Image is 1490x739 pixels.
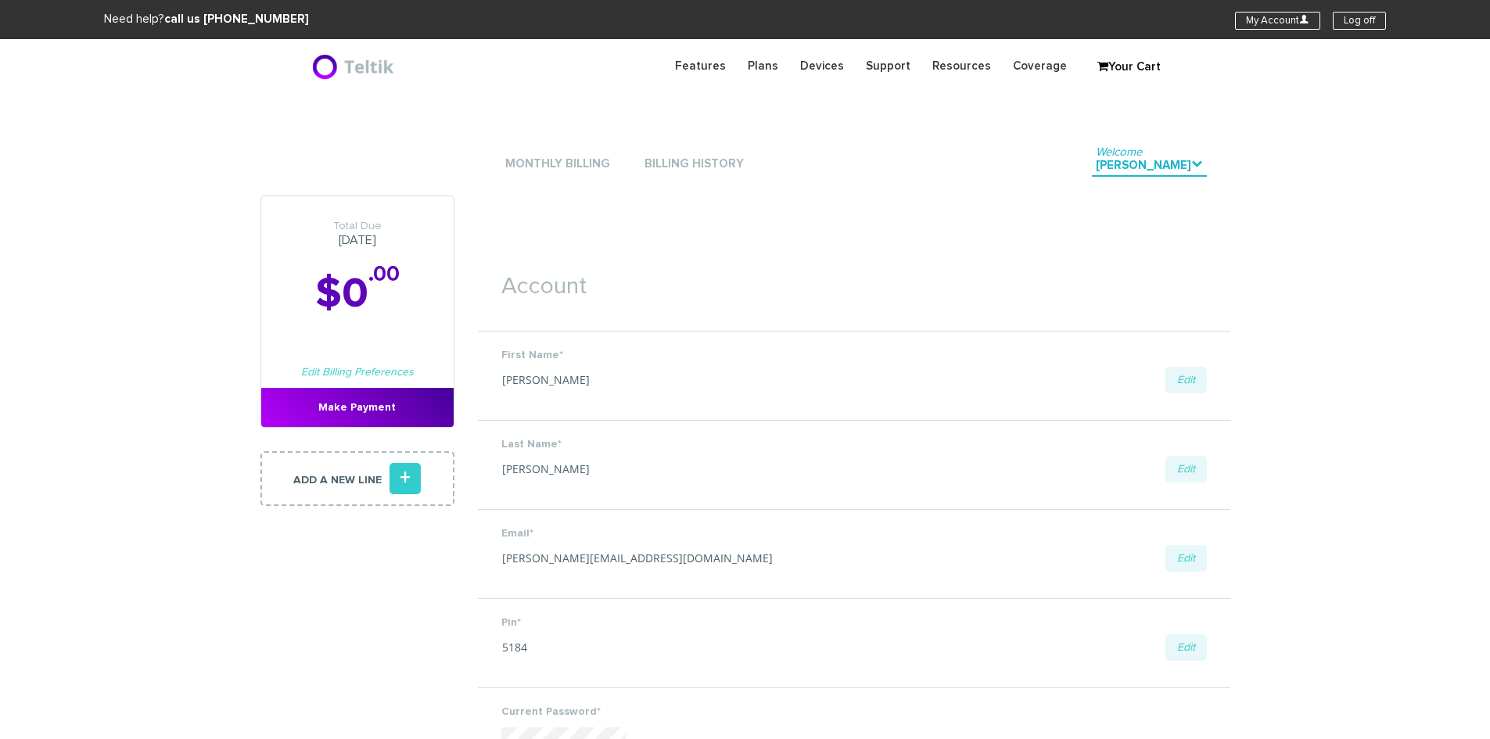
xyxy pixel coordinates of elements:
[921,51,1002,81] a: Resources
[1002,51,1078,81] a: Coverage
[789,51,855,81] a: Devices
[737,51,789,81] a: Plans
[1165,367,1207,393] a: Edit
[501,154,614,175] a: Monthly Billing
[1165,456,1207,483] a: Edit
[261,388,454,427] a: Make Payment
[501,436,1207,452] label: Last Name*
[261,220,454,233] span: Total Due
[1092,156,1207,177] a: Welcome[PERSON_NAME].
[501,526,1207,541] label: Email*
[261,220,454,248] h3: [DATE]
[261,271,454,317] h2: $0
[664,51,737,81] a: Features
[1191,158,1203,170] i: .
[1096,146,1142,158] span: Welcome
[1299,14,1309,24] i: U
[1333,12,1386,30] a: Log off
[501,704,1207,719] label: Current Password*
[260,451,454,506] a: Add a new line+
[1090,56,1168,79] a: Your Cart
[1165,634,1207,661] a: Edit
[104,13,309,25] span: Need help?
[501,347,1207,363] label: First Name*
[301,367,414,378] a: Edit Billing Preferences
[311,51,398,82] img: BriteX
[478,250,1230,307] h1: Account
[1165,545,1207,572] a: Edit
[164,13,309,25] strong: call us [PHONE_NUMBER]
[641,154,748,175] a: Billing History
[390,463,421,494] i: +
[1235,12,1320,30] a: My AccountU
[368,264,400,285] sup: .00
[855,51,921,81] a: Support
